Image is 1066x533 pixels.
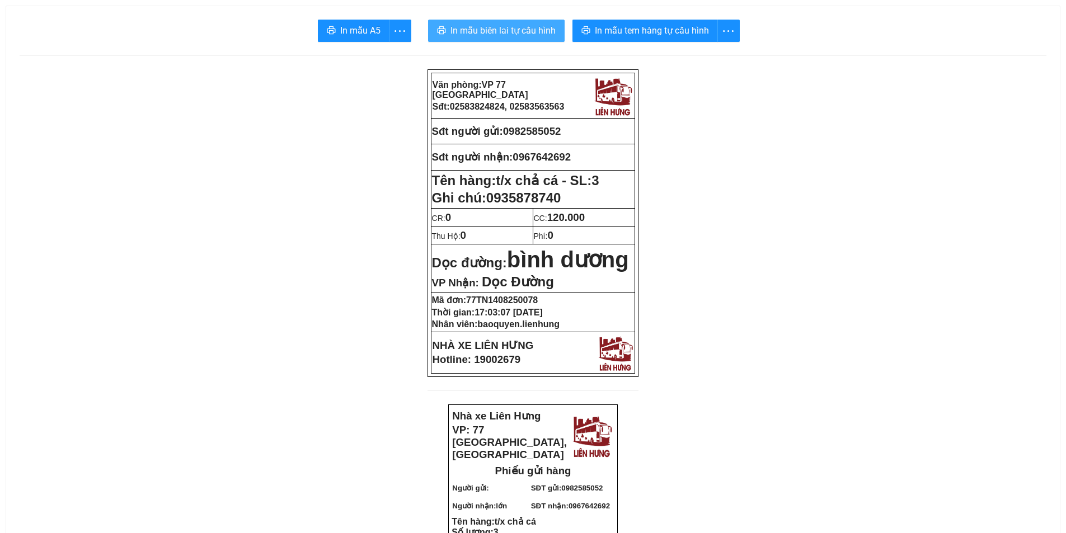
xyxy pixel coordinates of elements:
span: In mẫu tem hàng tự cấu hình [595,23,709,37]
span: 0 [547,229,553,241]
span: 77TN1408250078 [466,295,538,305]
span: Ghi chú: [432,190,561,205]
button: more [717,20,740,42]
span: 0982585052 [561,484,603,492]
span: 0 [461,229,466,241]
strong: VP: 77 [GEOGRAPHIC_DATA], [GEOGRAPHIC_DATA] [452,424,567,460]
span: 0967642692 [513,151,571,163]
span: Thu Hộ: [432,232,466,240]
strong: SĐT gửi: [531,484,603,492]
span: 120.000 [547,211,585,223]
strong: Người nhận: [452,502,507,510]
strong: Tên hàng: [452,517,536,526]
span: 0935878740 [486,190,561,205]
span: 0 [445,211,451,223]
button: printerIn mẫu tem hàng tự cấu hình [572,20,718,42]
button: more [389,20,411,42]
span: 0967642692 [569,502,610,510]
span: Dọc Đường [482,274,554,289]
strong: Hotline: 19002679 [433,353,521,365]
span: more [718,24,739,38]
span: printer [581,26,590,36]
img: logo [591,74,634,117]
span: baoquyen.lienhung [477,319,560,329]
strong: Sđt người gửi: [432,125,503,137]
span: VP Nhận: [432,277,479,289]
strong: Mã đơn: [432,295,538,305]
img: logo [596,333,635,372]
span: 3 [591,173,599,188]
span: lớn [496,502,507,510]
button: printerIn mẫu biên lai tự cấu hình [428,20,565,42]
strong: Nhân viên: [432,319,560,329]
span: printer [327,26,336,36]
strong: Tên hàng: [432,173,599,188]
strong: Nhà xe Liên Hưng [452,410,541,422]
strong: SĐT nhận: [531,502,610,510]
span: more [389,24,411,38]
span: Phí: [534,232,553,240]
strong: NHÀ XE LIÊN HƯNG [433,339,534,351]
strong: Thời gian: [432,308,543,317]
button: printerIn mẫu A5 [318,20,389,42]
strong: Sđt: [433,102,565,111]
span: In mẫu biên lai tự cấu hình [450,23,556,37]
strong: Văn phòng: [433,80,528,100]
span: 02583824824, 02583563563 [450,102,565,111]
span: In mẫu A5 [340,23,381,37]
strong: Sđt người nhận: [432,151,513,163]
span: 17:03:07 [DATE] [475,308,543,317]
span: t/x chả cá - SL: [496,173,599,188]
span: VP 77 [GEOGRAPHIC_DATA] [433,80,528,100]
img: logo [570,412,614,459]
span: CC: [534,214,585,223]
span: 0982585052 [503,125,561,137]
span: CR: [432,214,452,223]
span: bình dương [507,247,629,272]
strong: Người gửi: [452,484,489,492]
span: t/x chả cá [495,517,536,526]
strong: Phiếu gửi hàng [495,465,571,477]
strong: Dọc đường: [432,255,629,270]
span: printer [437,26,446,36]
